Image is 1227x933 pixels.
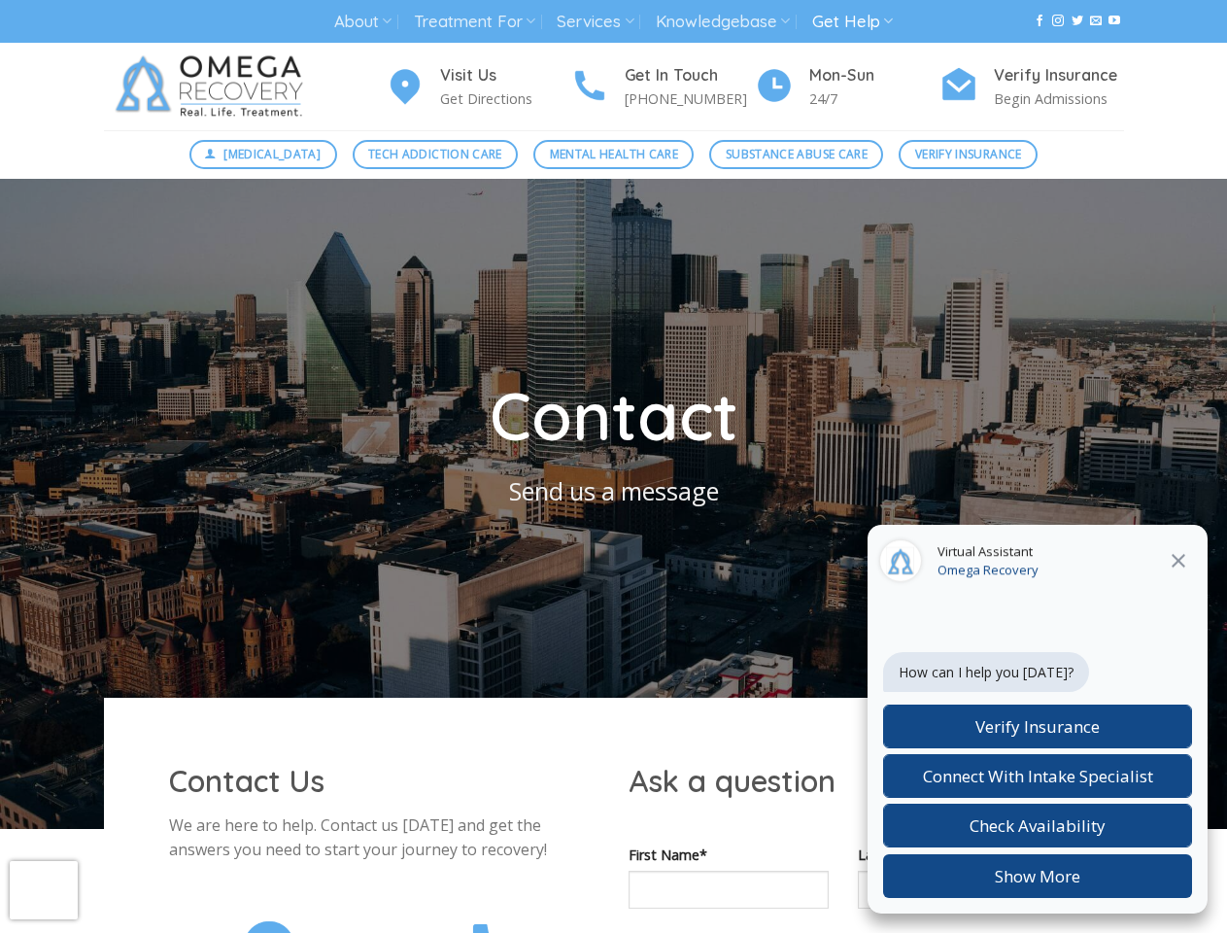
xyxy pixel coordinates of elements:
span: Ask a question [629,762,835,800]
a: Mental Health Care [533,140,694,169]
a: Follow on Twitter [1072,15,1083,28]
h4: Verify Insurance [994,63,1124,88]
h4: Get In Touch [625,63,755,88]
h4: Mon-Sun [809,63,939,88]
a: Services [557,4,633,40]
span: Verify Insurance [915,145,1022,163]
a: Follow on Facebook [1034,15,1045,28]
iframe: reCAPTCHA [10,861,78,919]
label: Last Name* [858,844,1058,866]
img: Omega Recovery [104,43,323,130]
p: 24/7 [809,87,939,110]
a: [MEDICAL_DATA] [189,140,337,169]
label: First Name* [629,844,829,866]
a: Knowledgebase [656,4,790,40]
a: Verify Insurance [899,140,1038,169]
a: Get Help [812,4,893,40]
a: Visit Us Get Directions [386,63,570,111]
p: Begin Admissions [994,87,1124,110]
a: Send us an email [1090,15,1102,28]
span: Mental Health Care [550,145,678,163]
a: Tech Addiction Care [353,140,519,169]
span: Tech Addiction Care [368,145,502,163]
a: Treatment For [414,4,535,40]
p: Get Directions [440,87,570,110]
p: We are here to help. Contact us [DATE] and get the answers you need to start your journey to reco... [169,813,599,863]
p: [PHONE_NUMBER] [625,87,755,110]
span: Substance Abuse Care [726,145,868,163]
a: Substance Abuse Care [709,140,883,169]
span: Send us a message [509,474,719,507]
a: Follow on YouTube [1108,15,1120,28]
span: [MEDICAL_DATA] [223,145,321,163]
a: About [334,4,392,40]
span: Contact Us [169,762,324,800]
a: Verify Insurance Begin Admissions [939,63,1124,111]
a: Follow on Instagram [1052,15,1064,28]
a: Get In Touch [PHONE_NUMBER] [570,63,755,111]
h4: Visit Us [440,63,570,88]
span: Contact [490,374,738,457]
